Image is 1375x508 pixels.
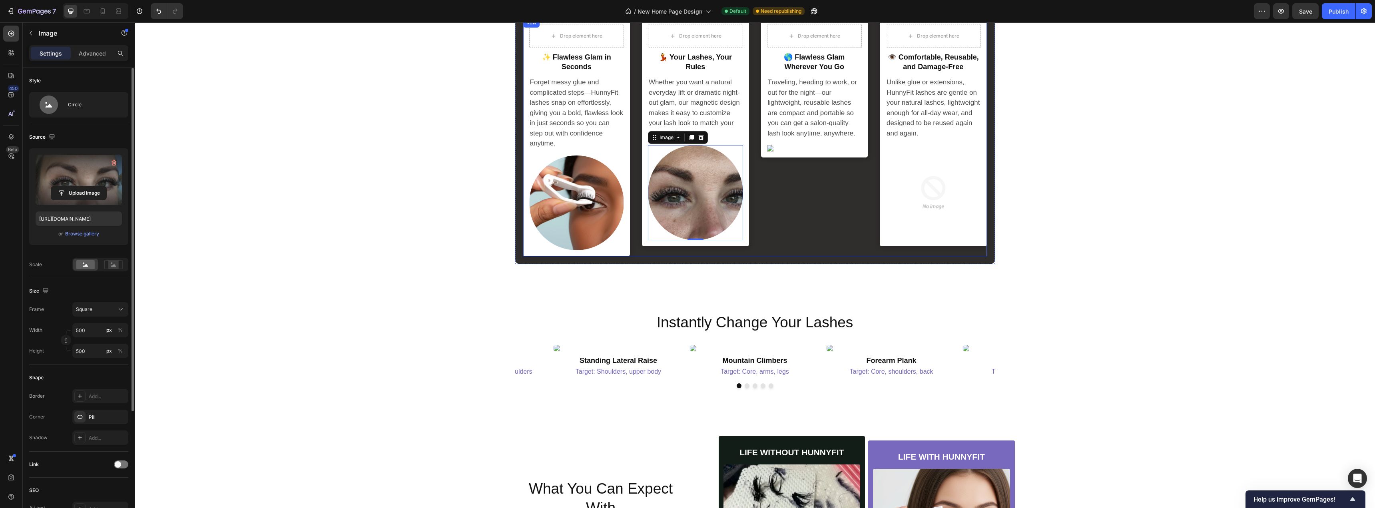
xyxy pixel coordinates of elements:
[29,487,39,494] div: SEO
[632,30,727,50] h2: Rich Text Editor. Editing area: main
[72,344,128,358] input: px%
[29,261,42,268] div: Scale
[555,333,686,344] h2: Mountain Climbers
[513,123,608,218] img: gempages_547078199557752032-501bf0df-31c5-4e05-9da3-516a0e0d6ce2.jpg
[36,211,122,226] input: https://example.com/image.jpg
[68,96,117,114] div: Circle
[29,77,41,84] div: Style
[1329,7,1349,16] div: Publish
[29,413,45,420] div: Corner
[632,123,727,129] img: gempages_547078199557752032-ba277894-374f-4f33-9f73-4740813eb718.webp
[626,361,631,366] button: Dot
[1253,496,1348,503] span: Help us improve GemPages!
[692,345,821,354] p: Target: Core, shoulders, back
[691,333,822,344] h2: Forearm Plank
[8,85,19,92] div: 450
[634,361,639,366] button: Dot
[89,434,126,442] div: Add...
[361,456,572,496] h2: What You Can Expect With
[752,30,845,49] p: 👁️ Comfortable, Reusable, and Damage-Free
[634,7,636,16] span: /
[752,55,845,116] p: Unlike glue or extensions, HunnyFit lashes are gentle on your natural lashes, lightweight enough ...
[40,49,62,58] p: Settings
[589,424,725,436] h2: LIFE WITHOUT HUNNYFIT
[282,333,412,344] h2: Downward Dog
[116,325,125,335] button: px
[513,30,608,50] h2: 💃 your lashes, your rules
[751,123,846,218] img: no-image-2048-5e88c1b20e087fb7bbe9a3771824e743c244f437e4f8ba93bbf7b11b53f7824c_large.gif
[282,323,412,329] img: gempages_547078199557752032-fa184c66-4f46-403b-8a8d-2d8a92e62d16.webp
[418,323,549,329] img: gempages_547078199557752032-734b31d0-a852-4a5b-9de6-385ba043472e.webp
[29,392,45,400] div: Border
[29,347,44,355] label: Height
[29,286,50,297] div: Size
[829,345,958,354] p: Target: Core, glutes, back
[602,361,607,366] button: Dot
[555,323,686,329] img: gempages_547078199557752032-aafad081-0e33-4115-8cb5-03645091a394.webp
[751,54,846,117] div: Rich Text Editor. Editing area: main
[51,186,107,200] button: Upload Image
[118,347,123,355] div: %
[39,28,107,38] p: Image
[135,22,1375,508] iframe: Design area
[65,230,99,237] div: Browse gallery
[106,347,112,355] div: px
[523,112,540,119] div: Image
[6,146,19,153] div: Beta
[89,414,126,421] div: Pill
[1299,8,1312,15] span: Save
[633,55,727,116] p: Traveling, heading to work, or out for the night—our lightweight, reusable lashes are compact and...
[106,327,112,334] div: px
[632,54,727,117] div: Rich Text Editor. Editing area: main
[610,361,615,366] button: Dot
[691,323,822,329] img: gempages_547078199557752032-5b61590e-a9e4-4857-a2cf-45cf6e82757b.webp
[104,325,114,335] button: %
[29,327,42,334] label: Width
[729,8,746,15] span: Default
[29,434,48,441] div: Shadow
[118,327,123,334] div: %
[418,333,549,344] h2: Standing Lateral Raise
[751,30,846,50] h2: Rich Text Editor. Editing area: main
[116,346,125,356] button: px
[104,346,114,356] button: %
[828,333,959,344] h2: Bird-Dog
[1292,3,1319,19] button: Save
[65,230,100,238] button: Browse gallery
[1348,469,1367,488] div: Open Intercom Messenger
[419,345,548,354] p: Target: Shoulders, upper body
[72,323,128,337] input: px%
[782,10,825,17] div: Drop element here
[79,49,106,58] p: Advanced
[544,10,587,17] div: Drop element here
[72,302,128,317] button: Square
[89,393,126,400] div: Add...
[151,3,183,19] div: Undo/Redo
[738,428,875,440] h2: LIFE WITH HUNNYFIT
[618,361,623,366] button: Dot
[29,461,39,468] div: Link
[29,132,57,143] div: Source
[283,345,412,354] p: Target: Hamstrings, core, shoulders
[395,55,489,126] p: Forget messy glue and complicated steps—HunnyFit lashes snap on effortlessly, giving you a bold, ...
[29,374,44,381] div: Shape
[52,6,56,16] p: 7
[76,306,92,313] span: Square
[828,323,959,329] img: gempages_547078199557752032-23aaba9d-7e56-4d40-87fd-4e3362bcd09a.webp
[395,30,490,50] h1: ✨ Flawless Glam in Seconds
[395,133,490,228] img: gempages_547078199557752032-a469b07d-20ad-4e8c-9687-21d99103c1c5.webp
[556,345,685,354] p: Target: Core, arms, legs
[1253,494,1357,504] button: Show survey - Help us improve GemPages!
[663,10,705,17] div: Drop element here
[29,306,44,313] label: Frame
[638,7,702,16] span: New Home Page Design
[381,290,860,311] h2: Instantly Change Your Lashes
[514,55,608,116] p: Whether you want a natural everyday lift or dramatic night-out glam, our magnetic design makes it...
[761,8,801,15] span: Need republishing
[3,3,60,19] button: 7
[1322,3,1355,19] button: Publish
[633,30,727,49] p: 🌎 Flawless Glam Wherever You Go
[58,229,63,239] span: or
